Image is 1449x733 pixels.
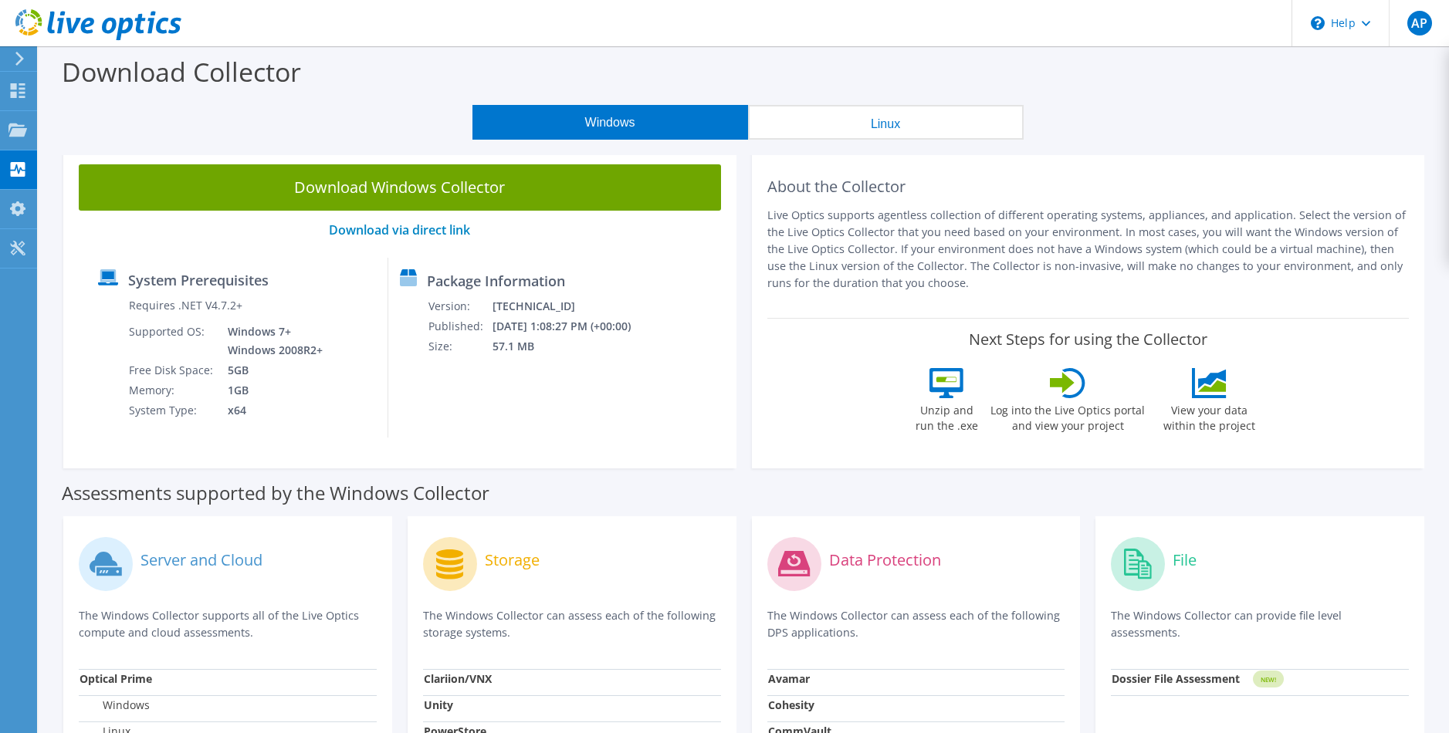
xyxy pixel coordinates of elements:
[140,552,262,568] label: Server and Cloud
[128,400,216,421] td: System Type:
[767,177,1410,196] h2: About the Collector
[424,698,453,712] strong: Unity
[428,336,492,356] td: Size:
[80,671,152,686] strong: Optical Prime
[1173,552,1197,568] label: File
[427,273,565,289] label: Package Information
[1153,398,1264,434] label: View your data within the project
[1112,671,1240,686] strong: Dossier File Assessment
[128,360,216,380] td: Free Disk Space:
[428,296,492,316] td: Version:
[423,607,721,641] p: The Windows Collector can assess each of the following storage systems.
[472,105,748,140] button: Windows
[62,54,301,90] label: Download Collector
[1407,11,1432,35] span: AP
[767,607,1065,641] p: The Windows Collector can assess each of the following DPS applications.
[492,316,652,336] td: [DATE] 1:08:27 PM (+00:00)
[990,398,1146,434] label: Log into the Live Optics portal and view your project
[767,207,1410,292] p: Live Optics supports agentless collection of different operating systems, appliances, and applica...
[1311,16,1325,30] svg: \n
[128,272,269,288] label: System Prerequisites
[829,552,941,568] label: Data Protection
[911,398,982,434] label: Unzip and run the .exe
[129,298,242,313] label: Requires .NET V4.7.2+
[748,105,1024,140] button: Linux
[969,330,1207,349] label: Next Steps for using the Collector
[485,552,540,568] label: Storage
[768,671,810,686] strong: Avamar
[128,322,216,360] td: Supported OS:
[79,607,377,641] p: The Windows Collector supports all of the Live Optics compute and cloud assessments.
[216,322,326,360] td: Windows 7+ Windows 2008R2+
[1261,675,1276,684] tspan: NEW!
[80,698,150,713] label: Windows
[329,221,470,238] a: Download via direct link
[492,336,652,356] td: 57.1 MB
[768,698,814,712] strong: Cohesity
[128,380,216,400] td: Memory:
[216,380,326,400] td: 1GB
[216,360,326,380] td: 5GB
[79,164,721,211] a: Download Windows Collector
[424,671,492,686] strong: Clariion/VNX
[1111,607,1409,641] p: The Windows Collector can provide file level assessments.
[492,296,652,316] td: [TECHNICAL_ID]
[428,316,492,336] td: Published:
[216,400,326,421] td: x64
[62,485,489,501] label: Assessments supported by the Windows Collector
